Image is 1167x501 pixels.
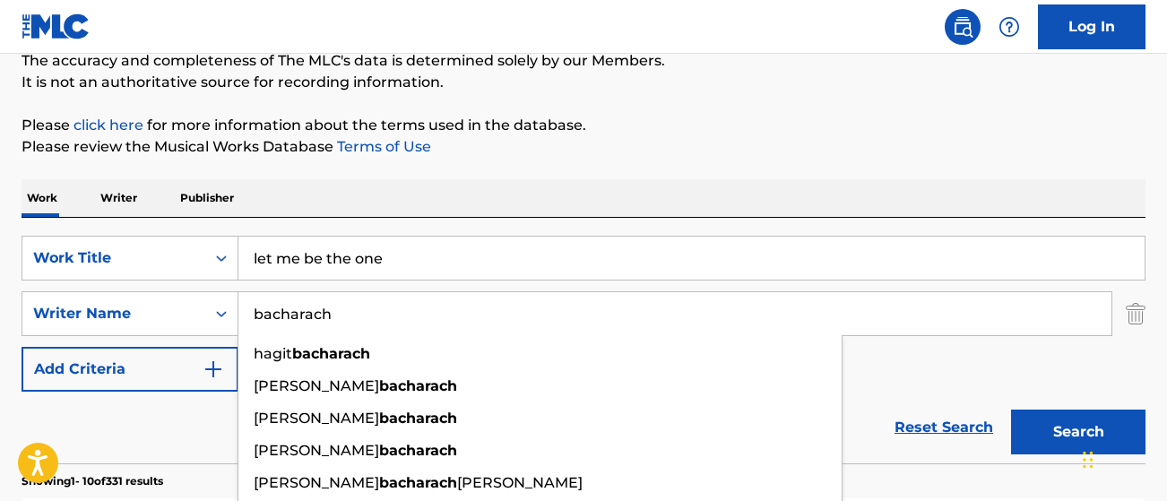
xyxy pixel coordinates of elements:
button: Add Criteria [22,347,238,392]
p: Please review the Musical Works Database [22,136,1145,158]
form: Search Form [22,236,1145,463]
img: 9d2ae6d4665cec9f34b9.svg [203,358,224,380]
a: Public Search [945,9,981,45]
strong: bacharach [379,442,457,459]
p: Please for more information about the terms used in the database. [22,115,1145,136]
span: [PERSON_NAME] [254,474,379,491]
p: It is not an authoritative source for recording information. [22,72,1145,93]
p: The accuracy and completeness of The MLC's data is determined solely by our Members. [22,50,1145,72]
span: [PERSON_NAME] [254,442,379,459]
img: search [952,16,973,38]
div: Drag [1083,433,1094,487]
span: [PERSON_NAME] [254,377,379,394]
span: hagit [254,345,292,362]
a: Reset Search [886,408,1002,447]
p: Showing 1 - 10 of 331 results [22,473,163,489]
button: Search [1011,410,1145,454]
div: Writer Name [33,303,194,324]
p: Work [22,179,63,217]
img: MLC Logo [22,13,91,39]
a: click here [73,117,143,134]
strong: bacharach [379,377,457,394]
span: [PERSON_NAME] [254,410,379,427]
strong: bacharach [379,474,457,491]
p: Writer [95,179,143,217]
span: [PERSON_NAME] [457,474,583,491]
img: Delete Criterion [1126,291,1145,336]
iframe: Chat Widget [1077,415,1167,501]
strong: bacharach [379,410,457,427]
a: Terms of Use [333,138,431,155]
p: Publisher [175,179,239,217]
div: Work Title [33,247,194,269]
strong: bacharach [292,345,370,362]
a: Log In [1038,4,1145,49]
img: help [998,16,1020,38]
div: Help [991,9,1027,45]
